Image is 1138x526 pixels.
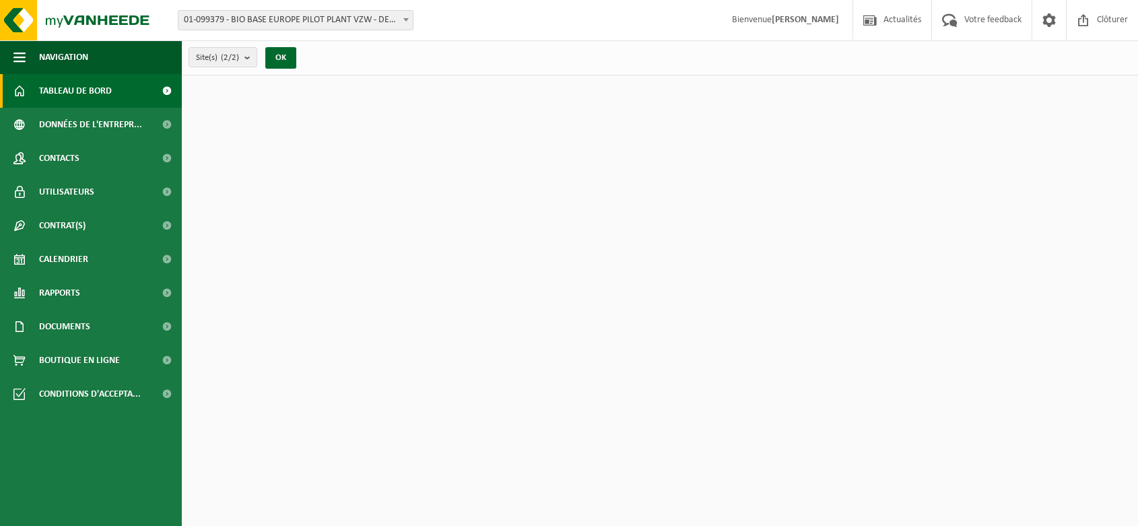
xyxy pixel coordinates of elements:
span: Documents [39,310,90,343]
span: Rapports [39,276,80,310]
strong: [PERSON_NAME] [772,15,839,25]
span: Tableau de bord [39,74,112,108]
span: Utilisateurs [39,175,94,209]
button: Site(s)(2/2) [189,47,257,67]
span: Contacts [39,141,79,175]
span: Site(s) [196,48,239,68]
count: (2/2) [221,53,239,62]
span: 01-099379 - BIO BASE EUROPE PILOT PLANT VZW - DESTELDONK [178,10,413,30]
span: Contrat(s) [39,209,86,242]
span: Navigation [39,40,88,74]
span: Données de l'entrepr... [39,108,142,141]
button: OK [265,47,296,69]
span: 01-099379 - BIO BASE EUROPE PILOT PLANT VZW - DESTELDONK [178,11,413,30]
span: Calendrier [39,242,88,276]
span: Conditions d'accepta... [39,377,141,411]
span: Boutique en ligne [39,343,120,377]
